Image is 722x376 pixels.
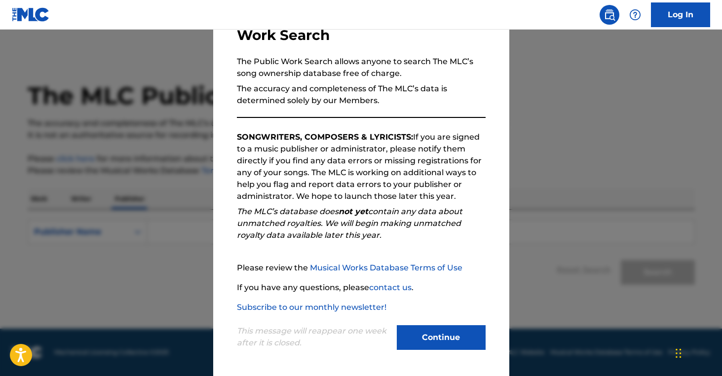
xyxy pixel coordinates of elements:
a: Log In [651,2,710,27]
img: help [629,9,641,21]
strong: SONGWRITERS, COMPOSERS & LYRICISTS: [237,132,413,142]
div: Drag [676,338,682,368]
p: If you are signed to a music publisher or administrator, please notify them directly if you find ... [237,131,486,202]
p: If you have any questions, please . [237,282,486,294]
em: The MLC’s database does contain any data about unmatched royalties. We will begin making unmatche... [237,207,462,240]
p: This message will reappear one week after it is closed. [237,325,391,349]
button: Continue [397,325,486,350]
a: contact us [369,283,412,292]
a: Public Search [600,5,619,25]
iframe: Chat Widget [673,329,722,376]
a: Musical Works Database Terms of Use [310,263,462,272]
strong: not yet [339,207,368,216]
img: MLC Logo [12,7,50,22]
img: search [604,9,615,21]
p: Please review the [237,262,486,274]
div: Help [625,5,645,25]
p: The accuracy and completeness of The MLC’s data is determined solely by our Members. [237,83,486,107]
p: The Public Work Search allows anyone to search The MLC’s song ownership database free of charge. [237,56,486,79]
a: Subscribe to our monthly newsletter! [237,302,386,312]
